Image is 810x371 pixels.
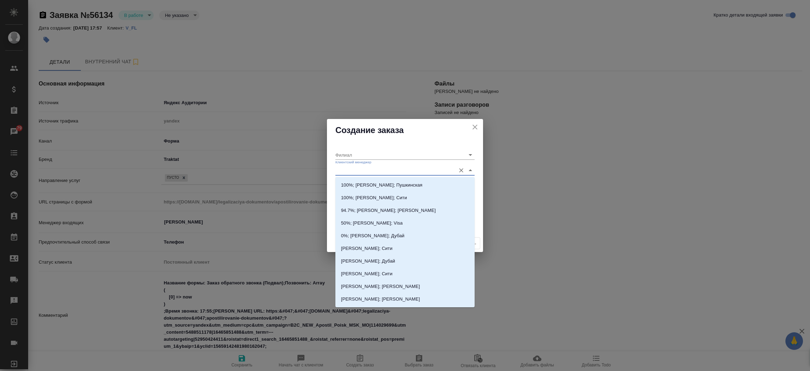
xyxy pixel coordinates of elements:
p: [PERSON_NAME]; [PERSON_NAME] [341,296,420,303]
button: Очистить [456,165,466,175]
p: 100%; [PERSON_NAME]; Пушкинская [341,182,423,189]
p: 50%; [PERSON_NAME]; Visa [341,220,403,227]
p: 0%; [PERSON_NAME]; Дубай [341,232,404,239]
label: Клиентский менеджер [335,161,371,164]
h2: Создание заказа [335,125,475,136]
button: close [470,122,480,132]
p: [PERSON_NAME]; Дубай [341,258,395,265]
p: 94.7%; [PERSON_NAME]; [PERSON_NAME] [341,207,436,214]
p: [PERSON_NAME]; [PERSON_NAME] [341,283,420,290]
p: [PERSON_NAME]; Сити [341,270,392,277]
p: [PERSON_NAME]; Сити [341,245,392,252]
button: Close [465,165,475,175]
p: 100%; [PERSON_NAME]; Сити [341,194,407,201]
button: Open [465,150,475,160]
